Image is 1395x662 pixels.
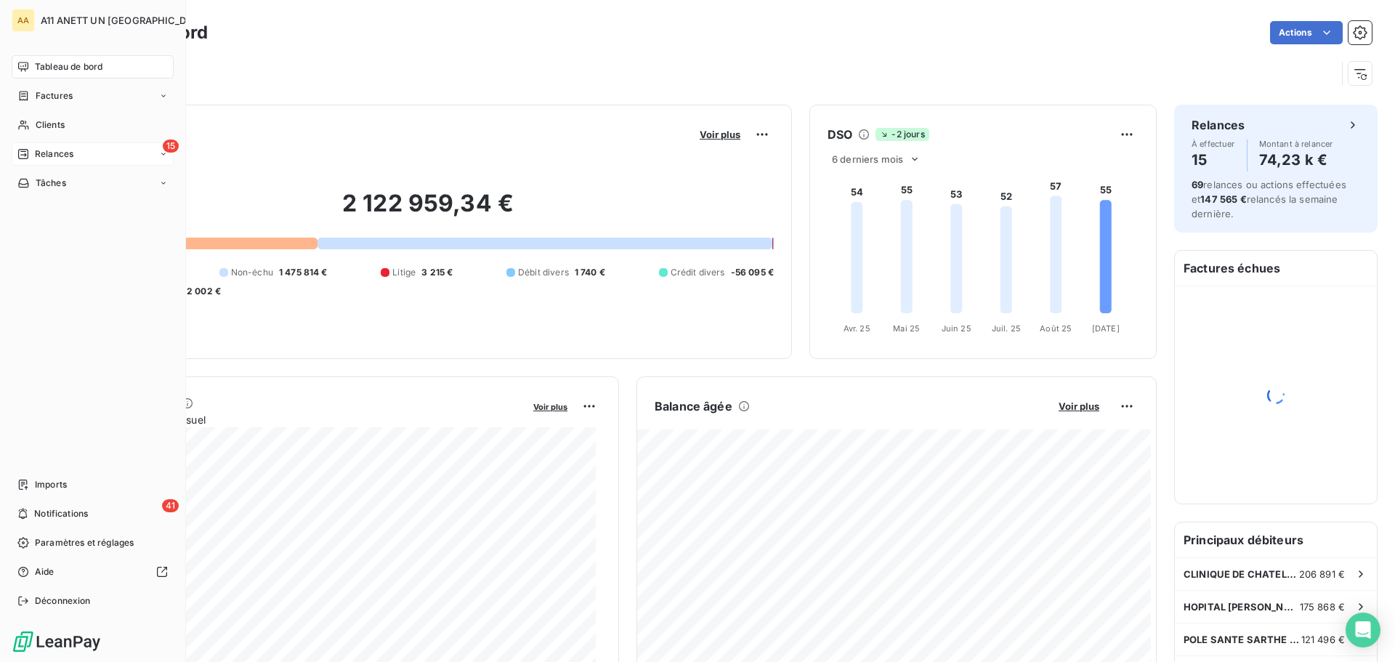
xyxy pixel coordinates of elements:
[844,323,870,334] tspan: Avr. 25
[1040,323,1072,334] tspan: Août 25
[1299,568,1345,580] span: 206 891 €
[695,128,745,141] button: Voir plus
[82,189,774,233] h2: 2 122 959,34 €
[1054,400,1104,413] button: Voir plus
[1192,148,1235,171] h4: 15
[35,594,91,607] span: Déconnexion
[162,499,179,512] span: 41
[35,565,54,578] span: Aide
[36,177,66,190] span: Tâches
[35,60,102,73] span: Tableau de bord
[34,507,88,520] span: Notifications
[1192,116,1245,134] h6: Relances
[1184,568,1299,580] span: CLINIQUE DE CHATELLERAULT
[992,323,1021,334] tspan: Juil. 25
[1270,21,1343,44] button: Actions
[876,128,929,141] span: -2 jours
[1092,323,1120,334] tspan: [DATE]
[671,266,725,279] span: Crédit divers
[12,9,35,32] div: AA
[828,126,852,143] h6: DSO
[1259,148,1333,171] h4: 74,23 k €
[893,323,920,334] tspan: Mai 25
[231,266,273,279] span: Non-échu
[1301,634,1345,645] span: 121 496 €
[279,266,328,279] span: 1 475 814 €
[700,129,740,140] span: Voir plus
[1192,179,1346,219] span: relances ou actions effectuées et relancés la semaine dernière.
[41,15,208,26] span: A11 ANETT UN [GEOGRAPHIC_DATA]
[1192,179,1203,190] span: 69
[1200,193,1246,205] span: 147 565 €
[1059,400,1099,412] span: Voir plus
[36,89,73,102] span: Factures
[1192,140,1235,148] span: À effectuer
[421,266,453,279] span: 3 215 €
[35,478,67,491] span: Imports
[1184,634,1301,645] span: POLE SANTE SARTHE ET [GEOGRAPHIC_DATA]
[1300,601,1345,613] span: 175 868 €
[35,148,73,161] span: Relances
[392,266,416,279] span: Litige
[1175,251,1377,286] h6: Factures échues
[1259,140,1333,148] span: Montant à relancer
[82,412,523,427] span: Chiffre d'affaires mensuel
[832,153,903,165] span: 6 derniers mois
[182,285,221,298] span: -2 002 €
[1346,613,1380,647] div: Open Intercom Messenger
[36,118,65,132] span: Clients
[1184,601,1300,613] span: HOPITAL [PERSON_NAME] L'ABBESSE
[12,630,102,653] img: Logo LeanPay
[518,266,569,279] span: Débit divers
[942,323,971,334] tspan: Juin 25
[35,536,134,549] span: Paramètres et réglages
[731,266,774,279] span: -56 095 €
[575,266,605,279] span: 1 740 €
[533,402,567,412] span: Voir plus
[529,400,572,413] button: Voir plus
[163,140,179,153] span: 15
[12,560,174,584] a: Aide
[1175,522,1377,557] h6: Principaux débiteurs
[655,397,732,415] h6: Balance âgée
